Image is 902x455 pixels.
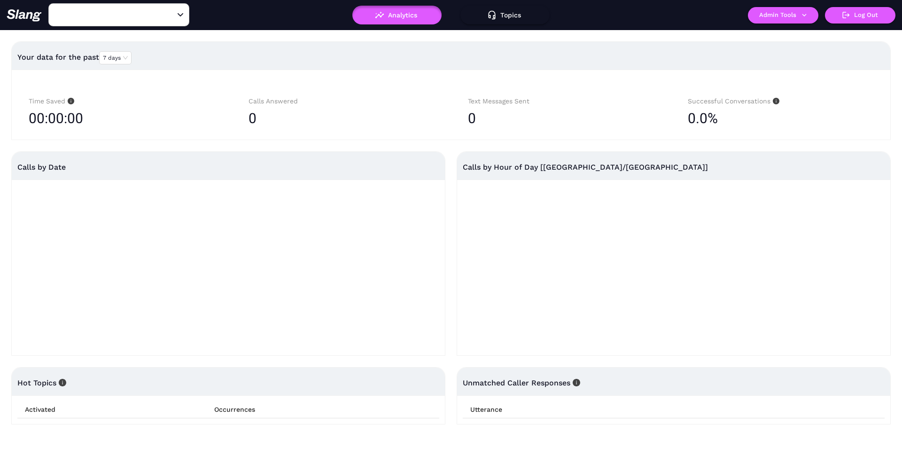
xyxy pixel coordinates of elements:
div: Calls by Hour of Day [[GEOGRAPHIC_DATA]/[GEOGRAPHIC_DATA]] [463,152,885,182]
th: Utterance [463,401,885,418]
span: 0.0% [688,107,718,130]
span: Unmatched Caller Responses [463,378,580,387]
th: Occurrences [207,401,439,418]
button: Analytics [352,6,442,24]
img: 623511267c55cb56e2f2a487_logo2.png [7,9,42,22]
span: Time Saved [29,97,74,105]
div: Calls Answered [249,96,435,107]
span: 0 [468,110,476,126]
button: Open [175,9,186,21]
a: Analytics [352,11,442,18]
th: Activated [17,401,207,418]
button: Admin Tools [748,7,818,24]
span: 0 [249,110,257,126]
span: info-circle [65,98,74,104]
button: Topics [460,6,550,24]
div: Calls by Date [17,152,439,182]
span: info-circle [570,379,580,386]
span: info-circle [770,98,779,104]
span: 7 days [103,52,128,64]
div: Your data for the past [17,46,885,69]
span: Hot Topics [17,378,66,387]
span: Successful Conversations [688,97,779,105]
span: info-circle [56,379,66,386]
div: Text Messages Sent [468,96,654,107]
span: 00:00:00 [29,107,83,130]
button: Log Out [825,7,895,24]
